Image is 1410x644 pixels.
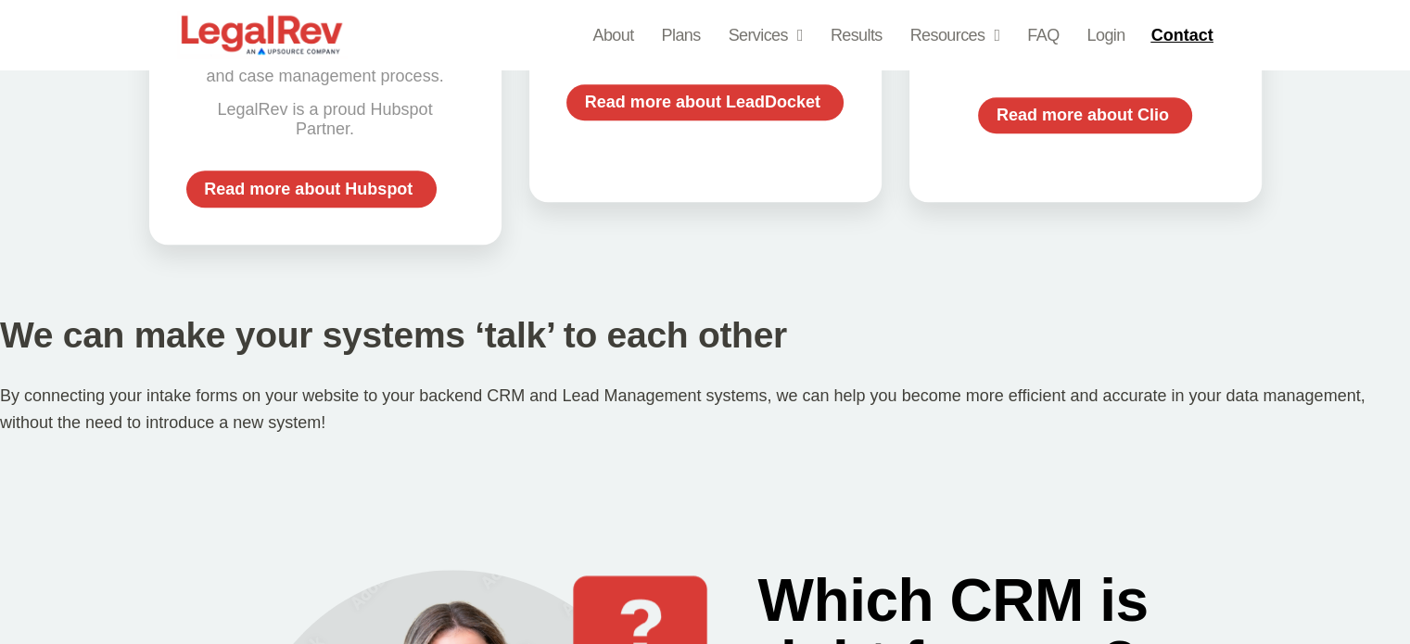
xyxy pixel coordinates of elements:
a: Results [831,22,883,48]
span: Read more about LeadDocket [585,94,820,110]
nav: Menu [592,22,1124,48]
a: Read more about Clio [978,97,1192,134]
a: Services [729,22,803,48]
a: Plans [662,22,701,48]
p: LegalRev is a proud Hubspot Partner. [186,100,464,139]
span: Read more about Hubspot [204,181,413,197]
a: Contact [1143,20,1225,50]
span: Read more about Clio [997,107,1169,123]
a: Read more about LeadDocket [566,84,844,121]
a: Login [1086,22,1124,48]
a: Resources [910,22,1000,48]
a: About [592,22,633,48]
span: Contact [1150,27,1213,44]
a: FAQ [1027,22,1059,48]
a: Read more about Hubspot [186,170,437,208]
